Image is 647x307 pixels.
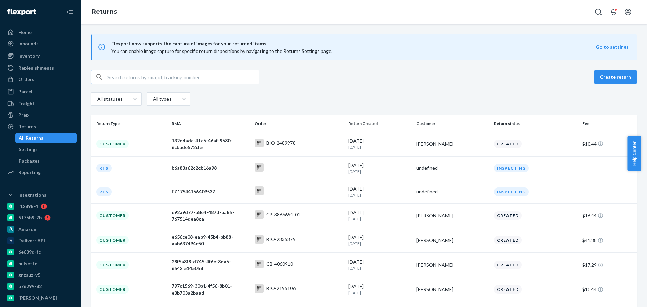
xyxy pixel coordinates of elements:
[18,192,47,198] div: Integrations
[627,136,641,171] button: Help Center
[96,140,129,148] div: Customer
[266,285,296,292] div: BIO-2195106
[348,169,411,174] p: [DATE]
[594,70,637,84] button: Create return
[348,138,411,150] div: [DATE]
[494,164,529,172] div: Inspecting
[348,259,411,271] div: [DATE]
[4,247,77,258] a: 6e639d-fc
[494,285,522,294] div: Created
[4,224,77,235] a: Amazon
[4,270,77,280] a: gnzsuz-v5
[97,96,122,102] div: All statuses
[416,262,489,268] div: [PERSON_NAME]
[580,115,637,132] th: Fee
[4,212,77,223] a: 5176b9-7b
[107,70,259,84] input: Search returns by rma, id, tracking number
[4,27,77,38] a: Home
[18,88,32,95] div: Parcel
[96,211,129,220] div: Customer
[111,40,596,48] span: Flexport now supports the capture of images for your returned items.
[18,123,36,130] div: Returns
[580,132,637,156] td: $10.44
[348,144,411,150] p: [DATE]
[266,211,300,218] div: CB-3866654-01
[580,252,637,277] td: $17.29
[18,249,41,255] div: 6e639d-fc
[4,110,77,121] a: Prep
[348,216,411,222] p: [DATE]
[416,141,489,147] div: [PERSON_NAME]
[266,236,296,243] div: BIO-2335379
[580,228,637,252] td: $41.88
[18,226,36,233] div: Amazon
[111,48,332,54] span: You can enable image capture for specific return dispositions by navigating to the Returns Settin...
[4,235,77,246] a: Deliverr API
[18,214,42,221] div: 5176b9-7b
[96,236,129,244] div: Customer
[172,209,249,223] div: e92a9d77-a8e4-487d-ba85-767514dea8ca
[19,135,43,141] div: All Returns
[15,156,77,166] a: Packages
[18,237,45,244] div: Deliverr API
[494,140,522,148] div: Created
[169,115,252,132] th: RMA
[4,258,77,269] a: pulsetto
[348,162,411,174] div: [DATE]
[7,9,36,15] img: Flexport logo
[607,5,620,19] button: Open notifications
[416,188,489,195] div: undefined
[4,190,77,200] button: Integrations
[4,38,77,49] a: Inbounds
[348,265,411,271] p: [DATE]
[416,237,489,244] div: [PERSON_NAME]
[91,115,169,132] th: Return Type
[252,115,346,132] th: Order
[15,144,77,155] a: Settings
[4,281,77,292] a: a76299-82
[153,96,171,102] div: All types
[96,285,129,294] div: Customer
[348,192,411,198] p: [DATE]
[18,283,42,290] div: a76299-82
[596,44,629,50] button: Go to settings
[63,5,77,19] button: Close Navigation
[580,203,637,228] td: $16.44
[18,76,34,83] div: Orders
[92,8,117,15] a: Returns
[580,277,637,302] td: $10.44
[348,185,411,198] div: [DATE]
[172,165,249,171] div: b6a83a62c2cb16a98
[582,165,631,171] div: -
[96,261,129,269] div: Customer
[172,137,249,151] div: 132d4adc-41c6-46af-9680-6cbade572cf5
[18,112,29,118] div: Prep
[86,2,122,22] ol: breadcrumbs
[413,115,491,132] th: Customer
[18,260,38,267] div: pulsetto
[348,241,411,246] p: [DATE]
[18,272,40,278] div: gnzsuz-v5
[494,236,522,244] div: Created
[491,115,580,132] th: Return status
[582,188,631,195] div: -
[18,169,41,176] div: Reporting
[19,146,38,153] div: Settings
[348,283,411,296] div: [DATE]
[172,258,249,272] div: 28f5a3f8-d745-4f6e-8da6-6542f5145058
[172,283,249,296] div: 797c1569-30b1-4f56-8b01-e3b703a2baad
[172,188,249,195] div: EZ17544166409537
[592,5,605,19] button: Open Search Box
[348,209,411,222] div: [DATE]
[4,74,77,85] a: Orders
[4,293,77,303] a: [PERSON_NAME]
[18,100,35,107] div: Freight
[96,164,112,172] div: RTS
[4,86,77,97] a: Parcel
[18,203,38,210] div: f12898-4
[346,115,413,132] th: Return Created
[416,212,489,219] div: [PERSON_NAME]
[18,40,39,47] div: Inbounds
[416,165,489,171] div: undefined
